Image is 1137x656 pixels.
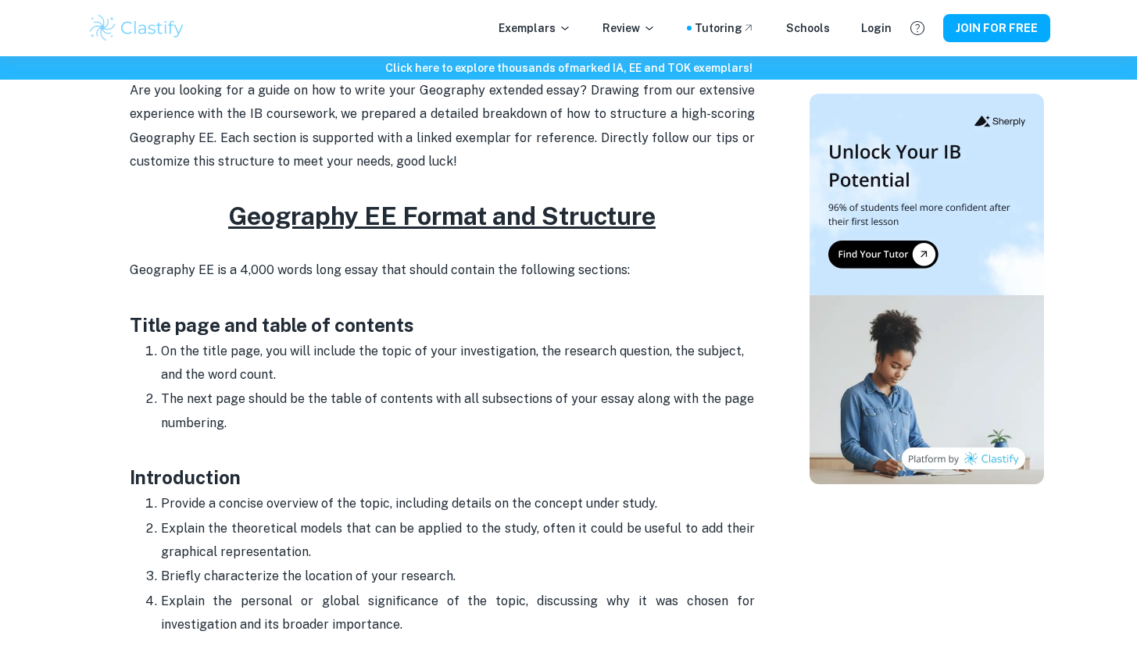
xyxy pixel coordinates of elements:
[161,492,755,515] p: Provide a concise overview of the topic, including details on the concept under study.
[499,20,571,37] p: Exemplars
[810,94,1044,484] img: Thumbnail
[88,12,187,44] img: Clastify logo
[161,340,755,387] p: On the title page, you will include the topic of your investigation, the research question, the s...
[161,590,755,637] p: Explain the personal or global significance of the topic, discussing why it was chosen for invest...
[130,235,755,283] p: Geography EE is a 4,000 words long essay that should contain the following sections:
[786,20,830,37] a: Schools
[130,79,755,198] p: Are you looking for a guide on how to write your Geography extended essay? Drawing from our exten...
[943,14,1050,42] button: JOIN FOR FREE
[695,20,755,37] a: Tutoring
[161,565,755,588] p: Briefly characterize the location of your research.
[161,387,755,435] p: The next page should be the table of contents with all subsections of your essay along with the p...
[3,59,1134,77] h6: Click here to explore thousands of marked IA, EE and TOK exemplars !
[602,20,656,37] p: Review
[861,20,892,37] a: Login
[130,435,755,491] h3: Introduction
[904,15,931,41] button: Help and Feedback
[130,283,755,339] h3: Title page and table of contents
[161,517,755,565] p: Explain the theoretical models that can be applied to the study, often it could be useful to add ...
[228,201,656,230] u: Geography EE Format and Structure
